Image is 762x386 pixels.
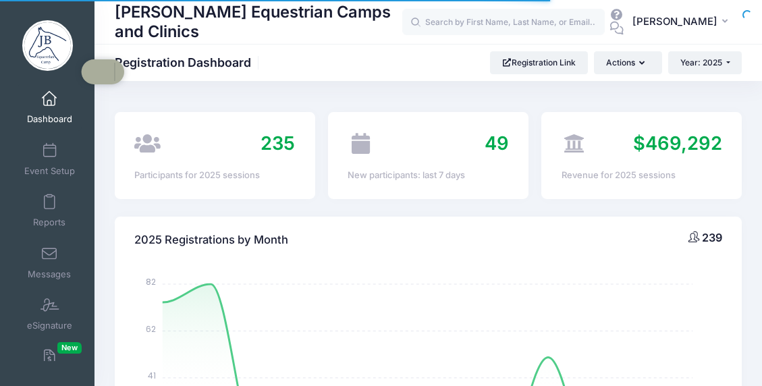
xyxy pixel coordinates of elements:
[33,217,65,229] span: Reports
[18,84,82,131] a: Dashboard
[490,51,588,74] a: Registration Link
[702,231,722,244] span: 239
[146,323,156,335] tspan: 62
[57,342,82,354] span: New
[624,7,742,38] button: [PERSON_NAME]
[134,221,288,260] h4: 2025 Registrations by Month
[27,114,72,126] span: Dashboard
[485,132,509,155] span: 49
[668,51,742,74] button: Year: 2025
[22,20,73,71] img: Jessica Braswell Equestrian Camps and Clinics
[134,169,295,182] div: Participants for 2025 sessions
[261,132,295,155] span: 235
[115,1,402,43] h1: [PERSON_NAME] Equestrian Camps and Clinics
[18,239,82,286] a: Messages
[28,269,71,280] span: Messages
[402,9,605,36] input: Search by First Name, Last Name, or Email...
[146,276,156,287] tspan: 82
[24,165,75,177] span: Event Setup
[348,169,508,182] div: New participants: last 7 days
[632,14,717,29] span: [PERSON_NAME]
[562,169,722,182] div: Revenue for 2025 sessions
[594,51,661,74] button: Actions
[633,132,722,155] span: $469,292
[18,187,82,234] a: Reports
[148,370,156,381] tspan: 41
[680,57,722,67] span: Year: 2025
[18,290,82,337] a: eSignature
[18,136,82,183] a: Event Setup
[27,321,72,332] span: eSignature
[115,55,263,70] h1: Registration Dashboard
